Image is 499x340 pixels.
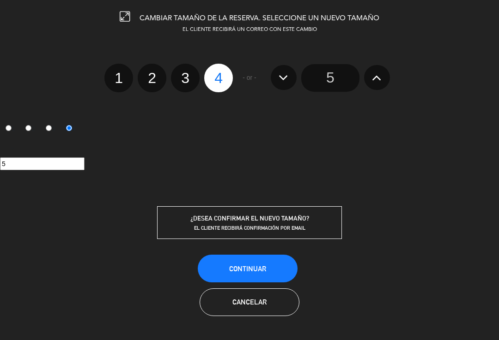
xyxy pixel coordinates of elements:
label: 3 [41,121,61,137]
span: Continuar [229,265,266,273]
label: 1 [104,64,133,92]
input: 3 [46,125,52,131]
button: Cancelar [200,288,299,316]
label: 2 [20,121,41,137]
span: CAMBIAR TAMAÑO DE LA RESERVA. SELECCIONE UN NUEVO TAMAÑO [140,15,379,22]
button: Continuar [198,255,298,282]
span: Cancelar [232,298,267,306]
span: ¿DESEA CONFIRMAR EL NUEVO TAMAÑO? [190,215,309,222]
input: 2 [25,125,31,131]
span: - or - [243,72,256,83]
input: 4 [66,125,72,131]
input: 1 [6,125,12,131]
label: 4 [204,64,233,92]
span: EL CLIENTE RECIBIRÁ CONFIRMACIÓN POR EMAIL [194,225,305,231]
label: 3 [171,64,200,92]
span: EL CLIENTE RECIBIRÁ UN CORREO CON ESTE CAMBIO [183,27,317,32]
label: 4 [61,121,81,137]
label: 2 [138,64,166,92]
